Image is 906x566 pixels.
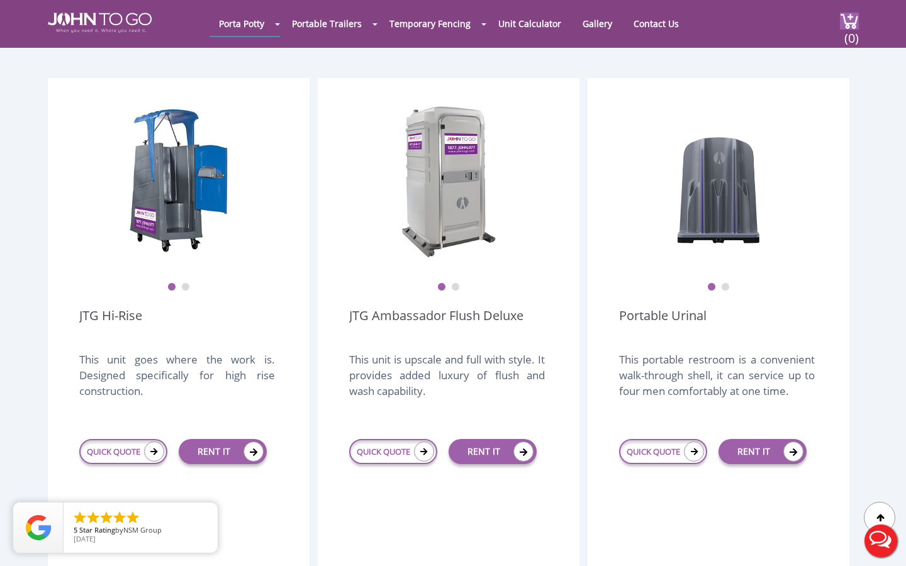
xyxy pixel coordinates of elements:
[181,283,190,292] button: 2 of 2
[167,283,176,292] button: 1 of 2
[844,19,859,47] span: (0)
[349,439,437,464] a: QUICK QUOTE
[451,283,460,292] button: 2 of 2
[74,525,77,535] span: 5
[668,103,769,260] img: urinal unit 1
[99,510,114,525] li: 
[112,510,127,525] li: 
[856,516,906,566] button: Live Chat
[128,103,229,260] img: JTG Hi-Rise Unit
[282,11,371,36] a: Portable Trailers
[74,534,96,543] span: [DATE]
[86,510,101,525] li: 
[624,11,688,36] a: Contact Us
[840,13,859,30] img: cart a
[449,439,537,464] a: RENT IT
[26,515,51,540] img: Review Rating
[380,11,480,36] a: Temporary Fencing
[489,11,571,36] a: Unit Calculator
[619,307,707,342] a: Portable Urinal
[79,352,275,412] div: This unit goes where the work is. Designed specifically for high rise construction.
[349,352,545,412] div: This unit is upscale and full with style. It provides added luxury of flush and wash capability.
[349,307,523,342] a: JTG Ambassador Flush Deluxe
[79,525,115,535] span: Star Rating
[573,11,622,36] a: Gallery
[719,439,807,464] a: RENT IT
[79,439,167,464] a: QUICK QUOTE
[179,439,267,464] a: RENT IT
[125,510,140,525] li: 
[619,439,707,464] a: QUICK QUOTE
[48,13,152,33] img: JOHN to go
[123,525,162,535] span: NSM Group
[619,352,815,412] div: This portable restroom is a convenient walk-through shell, it can service up to four men comforta...
[72,510,87,525] li: 
[210,11,274,36] a: Porta Potty
[721,283,730,292] button: 2 of 2
[707,283,716,292] button: 1 of 2
[74,526,208,535] span: by
[437,283,446,292] button: 1 of 2
[79,307,142,342] a: JTG Hi-Rise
